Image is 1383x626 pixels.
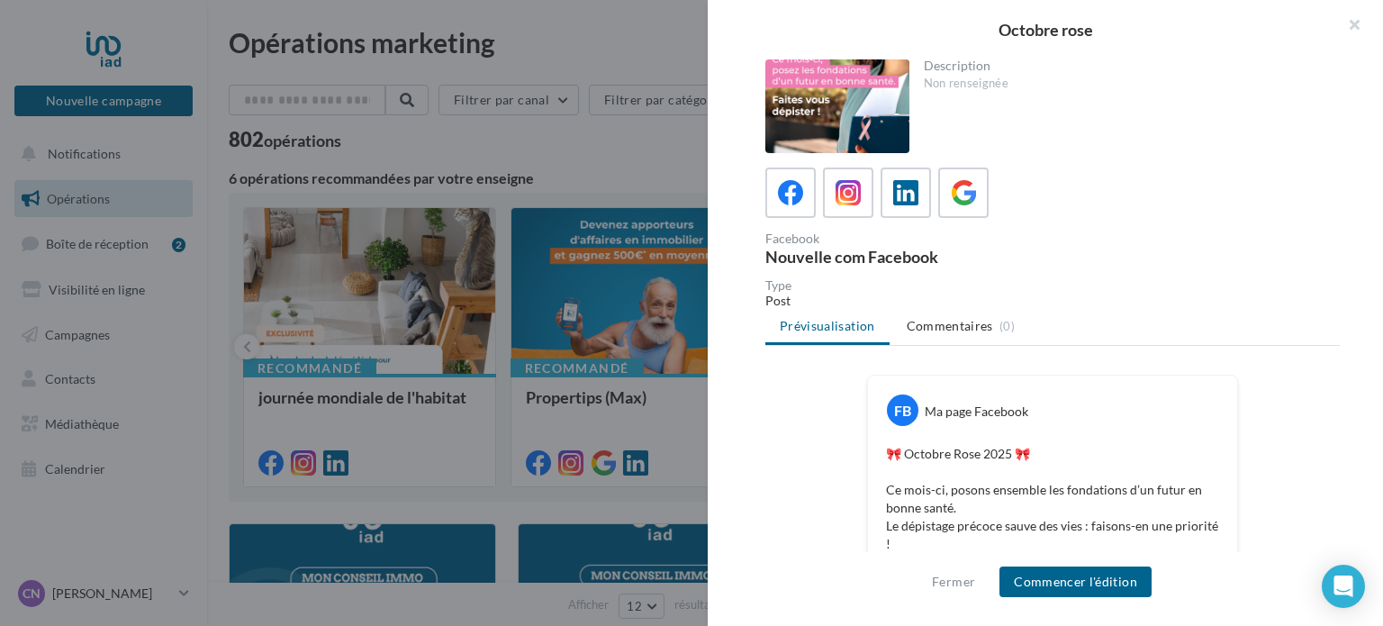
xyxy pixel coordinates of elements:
[765,249,1045,265] div: Nouvelle com Facebook
[999,319,1015,333] span: (0)
[765,232,1045,245] div: Facebook
[924,76,1326,92] div: Non renseignée
[887,395,918,426] div: FB
[999,567,1152,597] button: Commencer l'édition
[1322,565,1365,608] div: Open Intercom Messenger
[925,571,982,593] button: Fermer
[924,59,1326,72] div: Description
[925,403,1028,421] div: Ma page Facebook
[737,22,1354,38] div: Octobre rose
[765,279,1340,292] div: Type
[907,317,993,335] span: Commentaires
[765,292,1340,310] div: Post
